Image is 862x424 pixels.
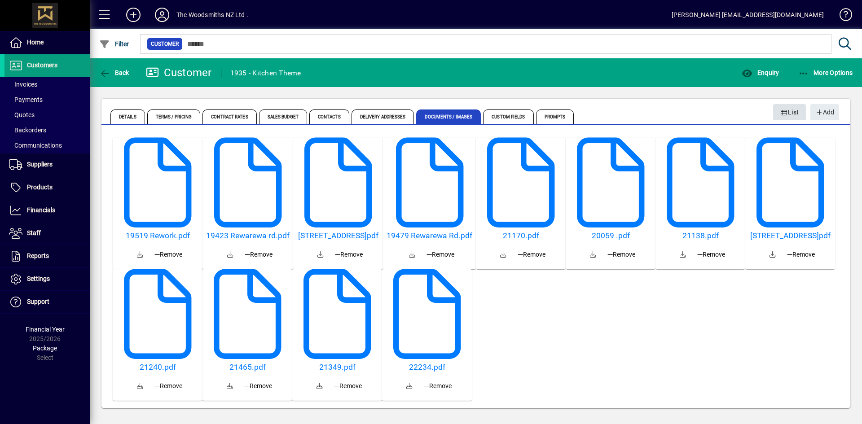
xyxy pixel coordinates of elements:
span: Filter [99,40,129,48]
button: Back [97,65,132,81]
span: Remove [518,250,545,259]
button: Remove [604,246,639,262]
a: 21240.pdf [116,363,199,372]
span: Prompts [536,109,574,124]
a: Products [4,176,90,199]
span: More Options [798,69,853,76]
a: Download [582,244,604,266]
span: Remove [334,381,362,391]
a: 19519 Rework.pdf [116,231,199,240]
span: Payments [9,96,43,103]
button: Remove [514,246,549,262]
h5: 21349.pdf [296,363,378,372]
a: Backorders [4,122,90,138]
a: 21465.pdf [206,363,289,372]
h5: [STREET_ADDRESS]pdf [297,231,379,240]
a: Download [220,244,241,266]
span: Settings [27,275,50,282]
span: Remove [427,250,454,259]
a: Suppliers [4,153,90,176]
button: Remove [241,378,276,394]
a: Reports [4,245,90,267]
span: Terms / Pricing [147,109,201,124]
a: [STREET_ADDRESS]pdf [749,231,831,240]
button: Remove [783,246,818,262]
span: Contacts [309,109,349,124]
span: Suppliers [27,161,53,168]
div: Customer [146,66,212,80]
div: [PERSON_NAME] [EMAIL_ADDRESS][DOMAIN_NAME] [672,8,824,22]
span: Enquiry [742,69,779,76]
button: Remove [241,246,276,262]
span: Add [815,105,834,120]
a: Download [493,244,514,266]
button: Remove [694,246,729,262]
a: 21170.pdf [479,231,562,240]
span: Remove [245,250,273,259]
span: Delivery Addresses [352,109,414,124]
button: Enquiry [739,65,781,81]
div: 1935 - Kitchen Theme [230,66,301,80]
span: Remove [787,250,815,259]
span: Staff [27,229,41,236]
a: Download [309,376,330,397]
a: Download [672,244,694,266]
span: Quotes [9,111,35,118]
a: Invoices [4,77,90,92]
span: Remove [335,250,363,259]
div: The Woodsmiths NZ Ltd . [176,8,248,22]
button: More Options [796,65,855,81]
button: Remove [331,246,366,262]
span: Back [99,69,129,76]
span: Reports [27,252,49,259]
span: Remove [607,250,635,259]
a: 20059 .pdf [569,231,652,240]
span: Support [27,298,49,305]
span: Details [110,109,145,124]
span: Package [33,345,57,352]
span: Custom Fields [483,109,533,124]
a: Download [219,376,241,397]
button: Remove [420,378,455,394]
span: Remove [154,250,182,259]
a: Knowledge Base [833,2,851,31]
span: Customers [27,61,57,69]
h5: 19423 Rewarewa rd.pdf [206,231,290,240]
span: Financial Year [26,326,65,333]
button: Remove [423,246,458,262]
a: Download [401,244,423,266]
a: Quotes [4,107,90,122]
span: Contract Rates [202,109,256,124]
a: Home [4,31,90,54]
span: Financials [27,206,55,214]
a: 19479 Rewarewa Rd.pdf [387,231,472,240]
a: Communications [4,138,90,153]
a: Payments [4,92,90,107]
h5: 21138.pdf [659,231,742,240]
span: Remove [244,381,272,391]
button: Add [119,7,148,23]
a: Download [129,376,151,397]
a: Settings [4,268,90,290]
a: Download [129,244,151,266]
span: Remove [424,381,452,391]
span: Communications [9,142,62,149]
button: Filter [97,36,132,52]
button: Profile [148,7,176,23]
a: Financials [4,199,90,222]
button: Add [810,104,839,120]
span: Home [27,39,44,46]
button: Remove [151,378,186,394]
a: 22234.pdf [386,363,468,372]
button: List [773,104,806,120]
span: Invoices [9,81,37,88]
span: Remove [154,381,182,391]
a: Download [399,376,420,397]
app-page-header-button: Back [90,65,139,81]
